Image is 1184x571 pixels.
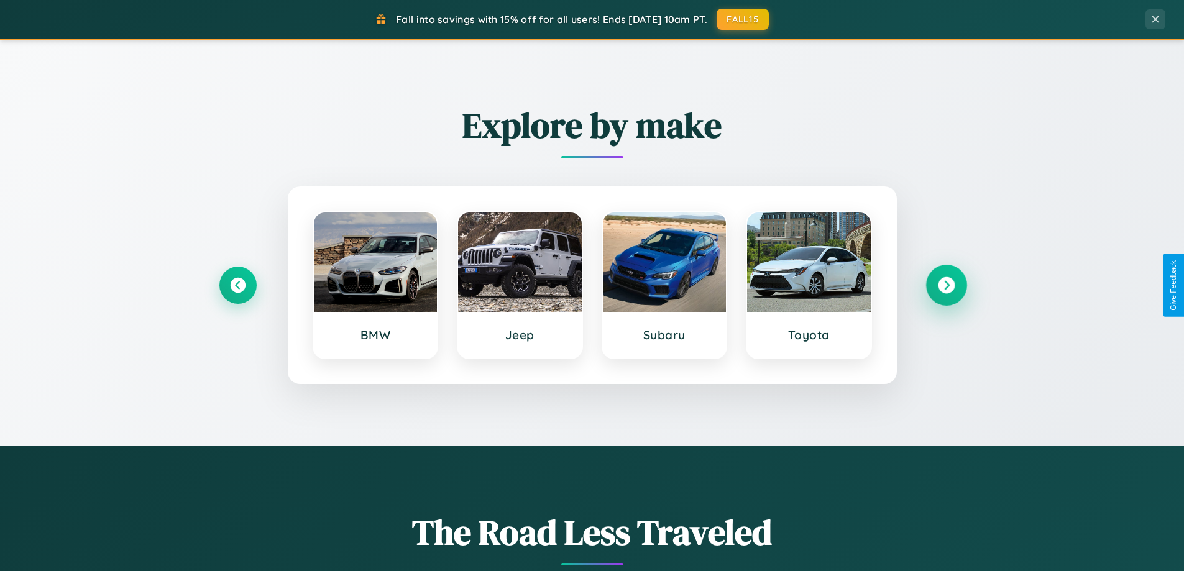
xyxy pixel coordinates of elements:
[326,327,425,342] h3: BMW
[219,508,965,556] h1: The Road Less Traveled
[396,13,707,25] span: Fall into savings with 15% off for all users! Ends [DATE] 10am PT.
[615,327,714,342] h3: Subaru
[760,327,858,342] h3: Toyota
[219,101,965,149] h2: Explore by make
[717,9,769,30] button: FALL15
[1169,260,1178,311] div: Give Feedback
[470,327,569,342] h3: Jeep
